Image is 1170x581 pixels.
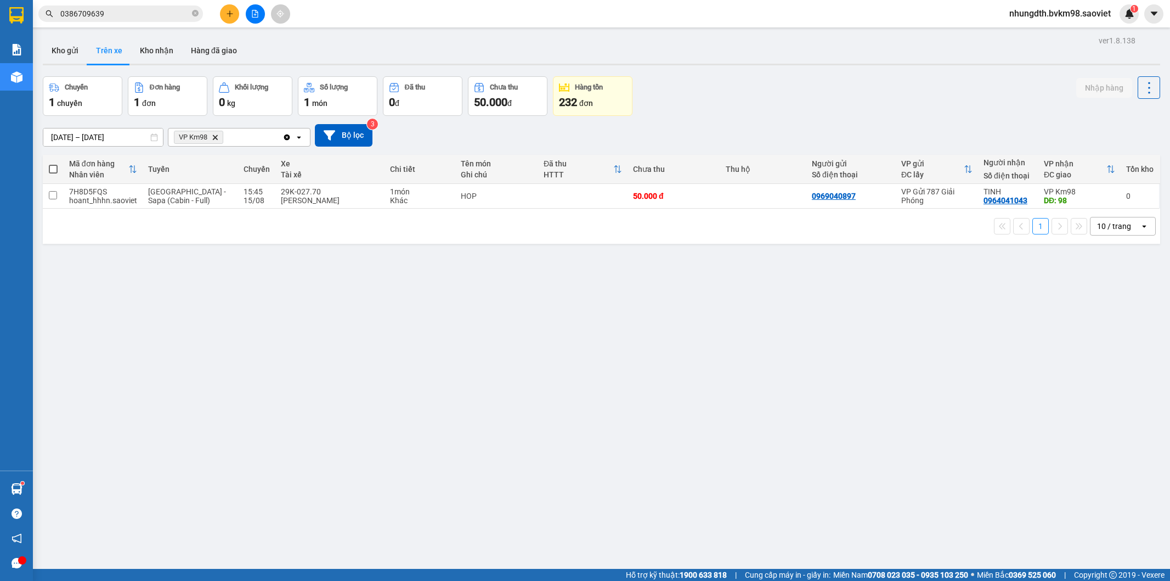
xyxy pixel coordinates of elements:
div: Xe [281,159,379,168]
span: 50.000 [474,96,507,109]
div: Đã thu [405,83,425,91]
span: copyright [1109,571,1117,579]
button: Bộ lọc [315,124,372,147]
strong: 0369 525 060 [1009,571,1056,579]
span: question-circle [12,509,22,519]
div: ver 1.8.138 [1099,35,1135,47]
img: logo-vxr [9,7,24,24]
div: Chưa thu [633,165,715,174]
div: 15:45 [244,187,270,196]
div: DĐ: 98 [1044,196,1115,205]
div: 50.000 đ [633,192,715,200]
div: Thu hộ [726,165,801,174]
sup: 3 [367,119,378,130]
div: Số điện thoại [984,171,1033,180]
div: Tài xế [281,170,379,179]
div: 0964041043 [984,196,1027,205]
th: Toggle SortBy [64,155,143,184]
div: HTTT [544,170,613,179]
div: Tên món [461,159,533,168]
svg: Clear all [282,133,291,142]
input: Tìm tên, số ĐT hoặc mã đơn [60,8,190,20]
button: Trên xe [87,37,131,64]
div: Ghi chú [461,170,533,179]
svg: open [1140,222,1149,231]
div: [PERSON_NAME] [281,196,379,205]
span: | [1064,569,1066,581]
div: Tồn kho [1126,165,1154,174]
th: Toggle SortBy [538,155,628,184]
div: ĐC giao [1044,170,1106,179]
button: Đã thu0đ [383,76,462,116]
div: Khác [390,196,450,205]
span: 0 [389,96,395,109]
div: Hàng tồn [575,83,603,91]
div: ĐC lấy [901,170,964,179]
div: VP Km98 [1044,187,1115,196]
img: warehouse-icon [11,483,22,495]
span: VP Km98, close by backspace [174,131,223,144]
span: aim [276,10,284,18]
span: 1 [49,96,55,109]
span: caret-down [1149,9,1159,19]
div: Chi tiết [390,165,450,174]
span: 232 [559,96,577,109]
strong: 0708 023 035 - 0935 103 250 [868,571,968,579]
span: Cung cấp máy in - giấy in: [745,569,830,581]
span: nhungdth.bvkm98.saoviet [1001,7,1120,20]
input: Selected VP Km98. [225,132,227,143]
div: 29K-027.70 [281,187,379,196]
div: VP gửi [901,159,964,168]
div: Số điện thoại [812,170,890,179]
button: aim [271,4,290,24]
svg: Delete [212,134,218,141]
span: | [735,569,737,581]
span: đ [395,99,399,108]
button: file-add [246,4,265,24]
img: icon-new-feature [1124,9,1134,19]
div: 15/08 [244,196,270,205]
button: Nhập hàng [1076,78,1132,98]
div: 1 món [390,187,450,196]
div: HOP [461,192,533,200]
div: 7H8D5FQS [69,187,137,196]
div: Chuyến [65,83,88,91]
div: Khối lượng [235,83,268,91]
span: món [312,99,327,108]
span: message [12,558,22,568]
span: Miền Bắc [977,569,1056,581]
div: Số lượng [320,83,348,91]
span: kg [227,99,235,108]
div: 0 [1126,192,1154,200]
div: 0969040897 [812,192,856,200]
span: VP Km98 [179,133,207,142]
span: đơn [579,99,593,108]
button: caret-down [1144,4,1163,24]
button: 1 [1032,218,1049,234]
span: đơn [142,99,156,108]
span: đ [507,99,512,108]
span: plus [226,10,234,18]
div: Tuyến [148,165,233,174]
span: [GEOGRAPHIC_DATA] - Sapa (Cabin - Full) [148,187,226,205]
span: chuyến [57,99,82,108]
button: Chưa thu50.000đ [468,76,547,116]
button: Số lượng1món [298,76,377,116]
span: ⚪️ [971,573,974,577]
span: Miền Nam [833,569,968,581]
span: Hỗ trợ kỹ thuật: [626,569,727,581]
img: solution-icon [11,44,22,55]
span: 1 [134,96,140,109]
button: plus [220,4,239,24]
span: 0 [219,96,225,109]
div: Chưa thu [490,83,518,91]
span: 1 [304,96,310,109]
svg: open [295,133,303,142]
span: search [46,10,53,18]
sup: 1 [1131,5,1138,13]
button: Kho gửi [43,37,87,64]
button: Đơn hàng1đơn [128,76,207,116]
div: VP Gửi 787 Giải Phóng [901,187,973,205]
strong: 1900 633 818 [680,571,727,579]
div: TINH [984,187,1033,196]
